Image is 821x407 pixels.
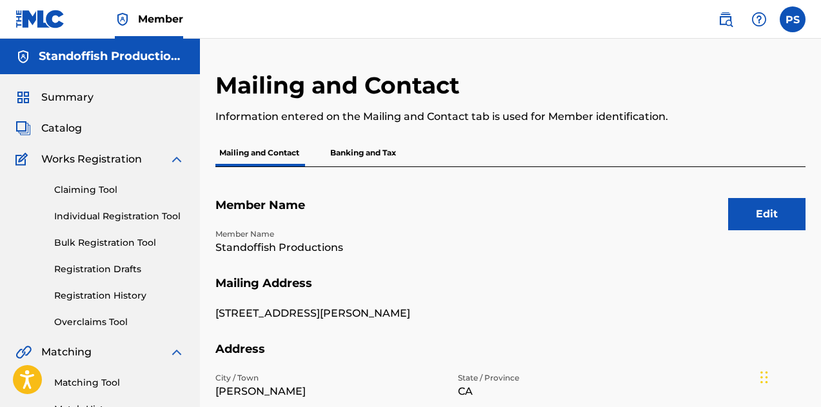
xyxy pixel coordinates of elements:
[215,240,442,255] p: Standoffish Productions
[326,139,400,166] p: Banking and Tax
[54,376,184,390] a: Matching Tool
[169,152,184,167] img: expand
[780,6,806,32] div: User Menu
[39,49,184,64] h5: Standoffish Productions
[215,306,442,321] p: [STREET_ADDRESS][PERSON_NAME]
[138,12,183,26] span: Member
[713,6,738,32] a: Public Search
[718,12,733,27] img: search
[15,121,31,136] img: Catalog
[785,242,821,346] iframe: Resource Center
[15,90,94,105] a: SummarySummary
[41,152,142,167] span: Works Registration
[41,90,94,105] span: Summary
[15,121,82,136] a: CatalogCatalog
[15,49,31,65] img: Accounts
[54,210,184,223] a: Individual Registration Tool
[54,289,184,303] a: Registration History
[54,263,184,276] a: Registration Drafts
[458,372,685,384] p: State / Province
[215,384,442,399] p: [PERSON_NAME]
[215,71,466,100] h2: Mailing and Contact
[215,342,806,372] h5: Address
[215,372,442,384] p: City / Town
[458,384,685,399] p: CA
[15,152,32,167] img: Works Registration
[746,6,772,32] div: Help
[41,344,92,360] span: Matching
[215,139,303,166] p: Mailing and Contact
[115,12,130,27] img: Top Rightsholder
[54,236,184,250] a: Bulk Registration Tool
[15,10,65,28] img: MLC Logo
[760,358,768,397] div: Drag
[728,198,806,230] button: Edit
[215,276,806,306] h5: Mailing Address
[54,315,184,329] a: Overclaims Tool
[215,109,670,124] p: Information entered on the Mailing and Contact tab is used for Member identification.
[169,344,184,360] img: expand
[215,198,806,228] h5: Member Name
[215,228,442,240] p: Member Name
[15,90,31,105] img: Summary
[41,121,82,136] span: Catalog
[15,344,32,360] img: Matching
[751,12,767,27] img: help
[757,345,821,407] iframe: Chat Widget
[54,183,184,197] a: Claiming Tool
